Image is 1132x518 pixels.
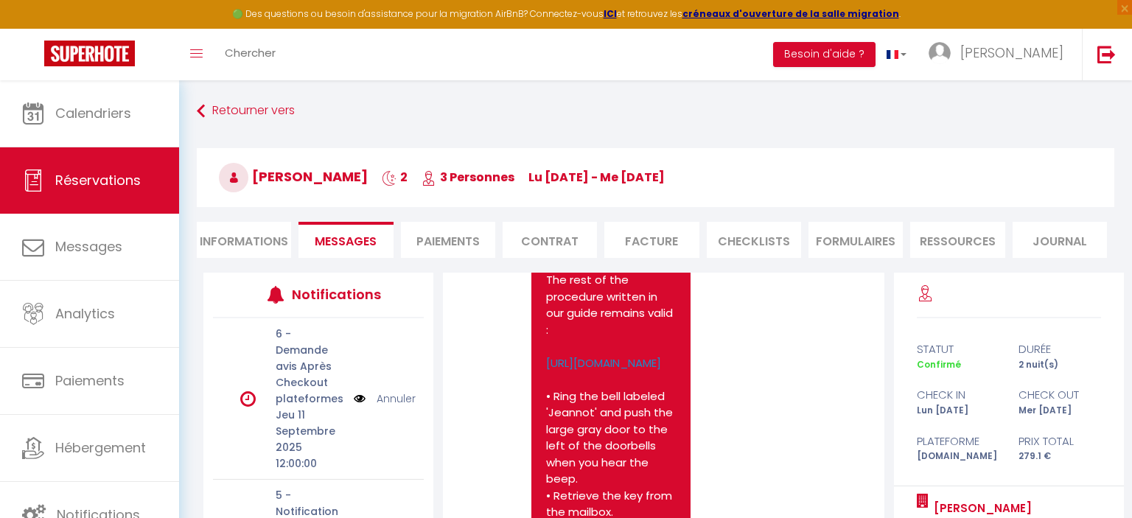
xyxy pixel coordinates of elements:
[55,104,131,122] span: Calendriers
[214,29,287,80] a: Chercher
[1009,404,1111,418] div: Mer [DATE]
[910,222,1005,258] li: Ressources
[1097,45,1116,63] img: logout
[960,43,1063,62] span: [PERSON_NAME]
[528,169,665,186] span: lu [DATE] - me [DATE]
[55,171,141,189] span: Réservations
[707,222,801,258] li: CHECKLISTS
[907,386,1009,404] div: check in
[682,7,899,20] a: créneaux d'ouverture de la salle migration
[219,167,368,186] span: [PERSON_NAME]
[197,98,1114,125] a: Retourner vers
[503,222,597,258] li: Contrat
[422,169,514,186] span: 3 Personnes
[604,7,617,20] a: ICI
[1009,386,1111,404] div: check out
[907,433,1009,450] div: Plateforme
[377,391,416,407] a: Annuler
[604,222,699,258] li: Facture
[907,404,1009,418] div: Lun [DATE]
[55,438,146,457] span: Hébergement
[276,326,344,407] p: 6 - Demande avis Après Checkout plateformes
[808,222,903,258] li: FORMULAIRES
[929,42,951,64] img: ...
[907,449,1009,463] div: [DOMAIN_NAME]
[773,42,876,67] button: Besoin d'aide ?
[55,237,122,256] span: Messages
[44,41,135,66] img: Super Booking
[55,304,115,323] span: Analytics
[1009,358,1111,372] div: 2 nuit(s)
[401,222,495,258] li: Paiements
[197,222,291,258] li: Informations
[382,169,408,186] span: 2
[55,371,125,390] span: Paiements
[1013,222,1107,258] li: Journal
[918,29,1082,80] a: ... [PERSON_NAME]
[276,407,344,472] p: Jeu 11 Septembre 2025 12:00:00
[12,6,56,50] button: Ouvrir le widget de chat LiveChat
[1009,433,1111,450] div: Prix total
[225,45,276,60] span: Chercher
[917,358,961,371] span: Confirmé
[1009,449,1111,463] div: 279.1 €
[354,391,366,407] img: NO IMAGE
[1009,340,1111,358] div: durée
[546,355,661,371] a: [URL][DOMAIN_NAME]
[907,340,1009,358] div: statut
[292,278,380,311] h3: Notifications
[929,500,1032,517] a: [PERSON_NAME]
[315,233,377,250] span: Messages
